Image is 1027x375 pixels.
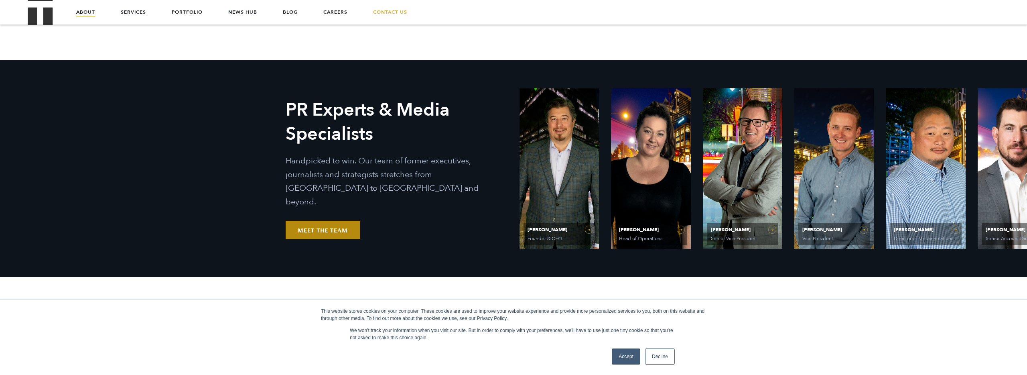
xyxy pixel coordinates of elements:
p: We won't track your information when you visit our site. But in order to comply with your prefere... [350,327,677,341]
span: Founder & CEO [528,236,589,241]
a: Decline [645,349,675,365]
a: Accept [612,349,640,365]
span: [PERSON_NAME] [894,227,957,232]
span: [PERSON_NAME] [802,227,866,232]
span: [PERSON_NAME] [711,227,774,232]
a: View Bio for Matt Grant [703,88,782,249]
a: View Bio for Will Kruisbrink [794,88,874,249]
p: Handpicked to win. Our team of former executives, journalists and strategists stretches from [GEO... [286,154,507,209]
span: Senior Vice President [711,236,773,241]
a: View Bio for Olivia Gardner [611,88,690,249]
span: [PERSON_NAME] [619,227,682,232]
div: This website stores cookies on your computer. These cookies are used to improve your website expe... [321,308,706,322]
a: Meet the Team [286,221,360,239]
span: Director of Media Relations [894,236,956,241]
h2: PR Experts & Media Specialists [286,98,507,146]
span: [PERSON_NAME] [528,227,591,232]
span: Head of Operations [619,236,681,241]
a: View Bio for Ethan Parker [520,88,599,249]
a: View Bio for Jin Woo [886,88,965,249]
span: Vice President [802,236,864,241]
